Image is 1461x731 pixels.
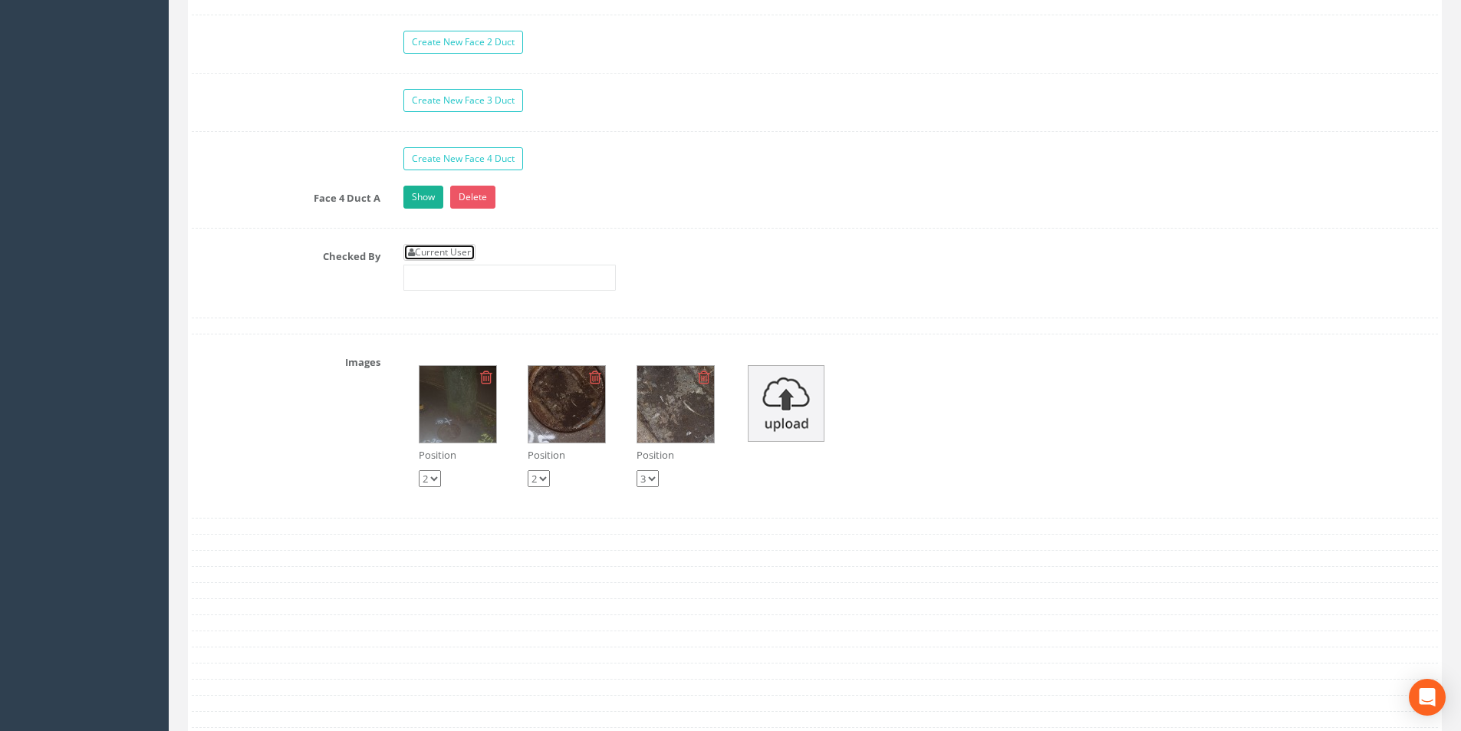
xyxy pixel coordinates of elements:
label: Images [180,350,392,370]
a: Create New Face 3 Duct [403,89,523,112]
p: Position [637,448,715,463]
p: Position [528,448,606,463]
a: Create New Face 2 Duct [403,31,523,54]
img: c0cd8600-e9a3-828f-9a4a-7f2dbada5a99_4ce1e15b-e215-350d-c62f-7033de230063_thumb.jpg [528,366,605,443]
img: c0cd8600-e9a3-828f-9a4a-7f2dbada5a99_945955bc-f38d-4e9e-bf56-7aa82894f563_thumb.jpg [420,366,496,443]
a: Delete [450,186,495,209]
label: Face 4 Duct A [180,186,392,206]
a: Current User [403,244,475,261]
img: upload_icon.png [748,365,824,442]
p: Position [419,448,497,463]
a: Show [403,186,443,209]
label: Checked By [180,244,392,264]
a: Create New Face 4 Duct [403,147,523,170]
div: Open Intercom Messenger [1409,679,1446,716]
img: c0cd8600-e9a3-828f-9a4a-7f2dbada5a99_3fd0625b-30c5-eff4-82ce-70b2a8a51ea8_thumb.jpg [637,366,714,443]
